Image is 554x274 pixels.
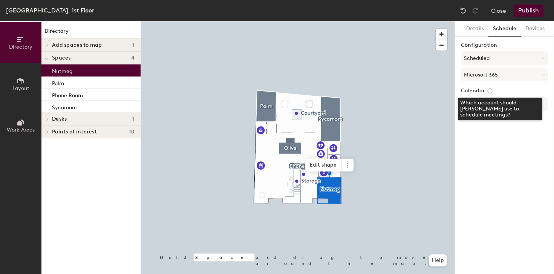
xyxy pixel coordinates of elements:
span: Desks [52,116,67,122]
span: Directory [9,44,32,50]
span: Work Areas [7,127,35,133]
p: Sycamore [52,102,77,111]
span: Spaces [52,55,71,61]
p: Palm [52,78,64,87]
button: Schedule [488,21,521,37]
button: Microsoft 365 [461,68,548,81]
button: Devices [521,21,549,37]
button: Scheduled [461,51,548,65]
button: Publish [514,5,543,17]
img: Redo [471,7,479,14]
input: Add calendar email [461,97,548,111]
div: [GEOGRAPHIC_DATA], 1st Floor [6,6,94,15]
label: Calendar [461,87,548,94]
button: Close [491,5,506,17]
span: 1 [133,116,135,122]
span: Edit shape [305,159,341,171]
span: Points of interest [52,129,97,135]
button: Help [429,254,447,266]
span: Layout [12,85,29,92]
h1: Directory [41,27,141,39]
span: 1 [133,42,135,48]
button: Details [462,21,488,37]
img: Undo [459,7,467,14]
span: 10 [129,129,135,135]
label: Configuration [461,42,548,48]
span: Add spaces to map [52,42,102,48]
p: Nutmeg [52,66,72,75]
span: 4 [131,55,135,61]
p: Phone Room [52,90,83,99]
